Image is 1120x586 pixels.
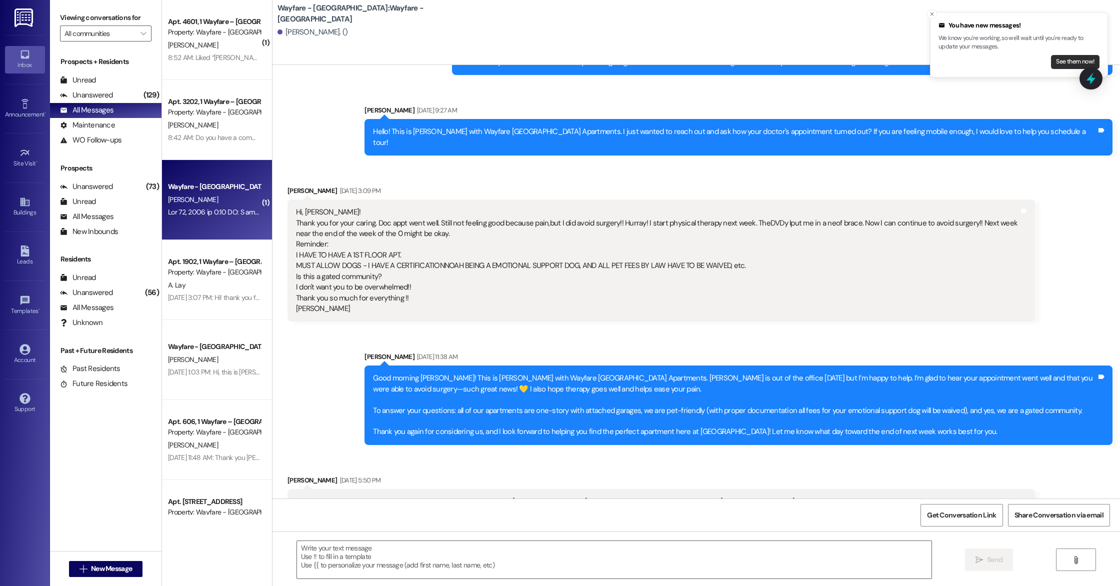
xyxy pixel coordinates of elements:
div: All Messages [60,211,113,222]
span: • [36,158,37,165]
div: Property: Wayfare - [GEOGRAPHIC_DATA] [168,267,260,277]
div: Residents [50,254,161,264]
div: All Messages [60,105,113,115]
a: Site Visit • [5,144,45,171]
span: [PERSON_NAME] [168,195,218,204]
div: Unknown [60,317,102,328]
button: Send [965,548,1013,571]
div: Apt. [STREET_ADDRESS] [168,496,260,507]
a: Inbox [5,46,45,73]
div: Hello! This is [PERSON_NAME] with Wayfare [GEOGRAPHIC_DATA] Apartments. I just wanted to reach ou... [373,126,1096,148]
span: • [44,109,46,116]
i:  [1072,556,1079,564]
div: Past Residents [60,363,120,374]
div: Future Residents [60,378,127,389]
div: Unread [60,196,96,207]
div: [PERSON_NAME] [287,185,1035,199]
div: Prospects + Residents [50,56,161,67]
div: All Messages [60,302,113,313]
div: New Inbounds [60,226,118,237]
div: WO Follow-ups [60,135,121,145]
div: Wayfare - [GEOGRAPHIC_DATA] [168,181,260,192]
div: 8:42 AM: Do you have a communication room? I called ATT for my WiFi. They said the installation g... [168,133,546,142]
div: [DATE] 3:09 PM [337,185,381,196]
div: [DATE] 5:50 PM [337,475,381,485]
div: Past + Future Residents [50,345,161,356]
button: Get Conversation Link [920,504,1002,526]
b: Wayfare - [GEOGRAPHIC_DATA]: Wayfare - [GEOGRAPHIC_DATA] [277,3,477,24]
div: (56) [142,285,161,300]
a: Leads [5,242,45,269]
div: Maintenance [60,120,115,130]
div: Property: Wayfare - [GEOGRAPHIC_DATA] [168,427,260,437]
div: Unread [60,272,96,283]
i:  [79,565,87,573]
div: [DATE] 9:27 AM [414,105,457,115]
div: Unanswered [60,181,113,192]
button: See them now! [1051,55,1099,69]
div: Property: Wayfare - [GEOGRAPHIC_DATA] [168,107,260,117]
button: Close toast [927,9,937,19]
label: Viewing conversations for [60,10,151,25]
span: Share Conversation via email [1014,510,1103,520]
p: We know you're working, so we'll wait until you're ready to update your messages. [938,34,1099,51]
div: (73) [143,179,161,194]
a: Support [5,390,45,417]
div: Unanswered [60,287,113,298]
div: Property: Wayfare - [GEOGRAPHIC_DATA] [168,27,260,37]
a: Account [5,341,45,368]
div: Apt. 4601, 1 Wayfare – [GEOGRAPHIC_DATA] [168,16,260,27]
button: New Message [69,561,143,577]
div: [PERSON_NAME] [287,475,1035,489]
div: [DATE] 11:38 AM [414,351,457,362]
div: (129) [141,87,161,103]
span: [PERSON_NAME] [168,120,218,129]
div: Hi, [PERSON_NAME]! Thank you for your caring. Doc appt went well. Still not feeling good because ... [296,207,1019,314]
a: Buildings [5,193,45,220]
div: Good morning [PERSON_NAME]! This is [PERSON_NAME] with Wayfare [GEOGRAPHIC_DATA] Apartments. [PER... [373,373,1096,437]
span: Send [987,554,1002,565]
span: [PERSON_NAME] [168,440,218,449]
div: Apt. 1902, 1 Wayfare – [GEOGRAPHIC_DATA] [168,256,260,267]
div: [DATE] 3:07 PM: Hi! thank you for letting us know, I notified [PERSON_NAME] about the situation. [168,293,442,302]
i:  [140,29,146,37]
div: Unread [60,75,96,85]
button: Share Conversation via email [1008,504,1110,526]
div: Unanswered [60,90,113,100]
div: 8:52 AM: Liked “[PERSON_NAME] (Wayfare - [GEOGRAPHIC_DATA]): Your email is the username and the p... [168,53,542,62]
div: Prospects [50,163,161,173]
span: [PERSON_NAME] [168,355,218,364]
i:  [975,556,983,564]
span: • [38,306,40,313]
div: Apt. 3202, 1 Wayfare – [GEOGRAPHIC_DATA] [168,96,260,107]
div: Apt. 606, 1 Wayfare – [GEOGRAPHIC_DATA] [168,416,260,427]
span: New Message [91,563,132,574]
div: Property: Wayfare - [GEOGRAPHIC_DATA] [168,507,260,517]
div: [DATE] 11:48 AM: Thank you [PERSON_NAME] [168,453,296,462]
div: Wayfare - [GEOGRAPHIC_DATA] [168,341,260,352]
div: [PERSON_NAME] [364,105,1112,119]
div: [PERSON_NAME] [364,351,1112,365]
div: You have new messages! [938,20,1099,30]
span: A. Lay [168,280,185,289]
a: Templates • [5,292,45,319]
span: Get Conversation Link [927,510,996,520]
img: ResiDesk Logo [14,8,35,27]
input: All communities [64,25,135,41]
span: [PERSON_NAME] [168,40,218,49]
div: [PERSON_NAME]. () [277,27,348,37]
